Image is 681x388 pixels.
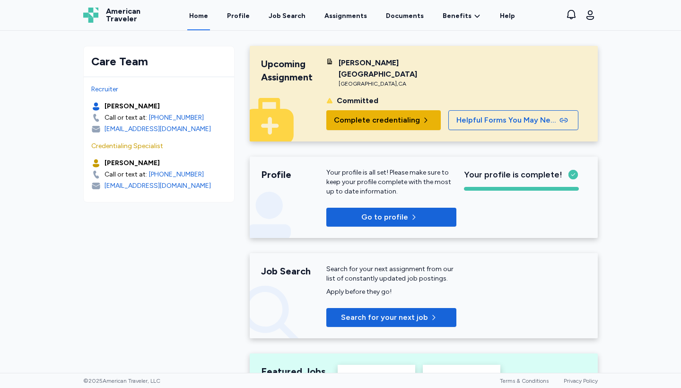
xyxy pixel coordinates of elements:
div: Committed [337,95,378,106]
div: [EMAIL_ADDRESS][DOMAIN_NAME] [105,181,211,191]
a: [PHONE_NUMBER] [149,113,204,123]
div: Call or text at: [105,113,147,123]
a: Privacy Policy [564,378,598,384]
div: Job Search [261,265,326,278]
div: Search for your next assignment from our list of constantly updated job postings. [326,265,456,283]
div: Upcoming Assignment [261,57,326,84]
div: Credentialing Specialist [91,141,227,151]
div: [PERSON_NAME] [105,159,160,168]
span: Go to profile [361,212,408,223]
div: [GEOGRAPHIC_DATA] , CA [339,80,456,88]
span: Search for your next job [341,312,428,323]
div: Recruiter [91,85,227,94]
div: [PERSON_NAME] [105,102,160,111]
a: [PHONE_NUMBER] [149,170,204,179]
div: Call or text at: [105,170,147,179]
div: Profile [261,168,326,181]
span: Benefits [443,11,471,21]
button: Helpful Forms You May Need [448,110,578,130]
span: © 2025 American Traveler, LLC [83,377,160,385]
div: Featured Jobs [261,365,326,378]
span: Complete credentialing [334,115,420,126]
div: Care Team [91,54,227,69]
img: Logo [83,8,98,23]
div: Apply before they go! [326,287,456,297]
span: Helpful Forms You May Need [456,115,558,126]
button: Search for your next job [326,308,456,327]
div: [PERSON_NAME][GEOGRAPHIC_DATA] [339,57,456,80]
button: Go to profile [326,208,456,227]
a: Home [187,1,210,30]
a: Benefits [443,11,481,21]
div: Job Search [269,11,306,21]
span: American Traveler [106,8,140,23]
span: Your profile is complete! [464,168,562,181]
div: [EMAIL_ADDRESS][DOMAIN_NAME] [105,124,211,134]
div: Your profile is all set! Please make sure to keep your profile complete with the most up to date ... [326,168,456,196]
a: Terms & Conditions [500,378,549,384]
button: Complete credentialing [326,110,441,130]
